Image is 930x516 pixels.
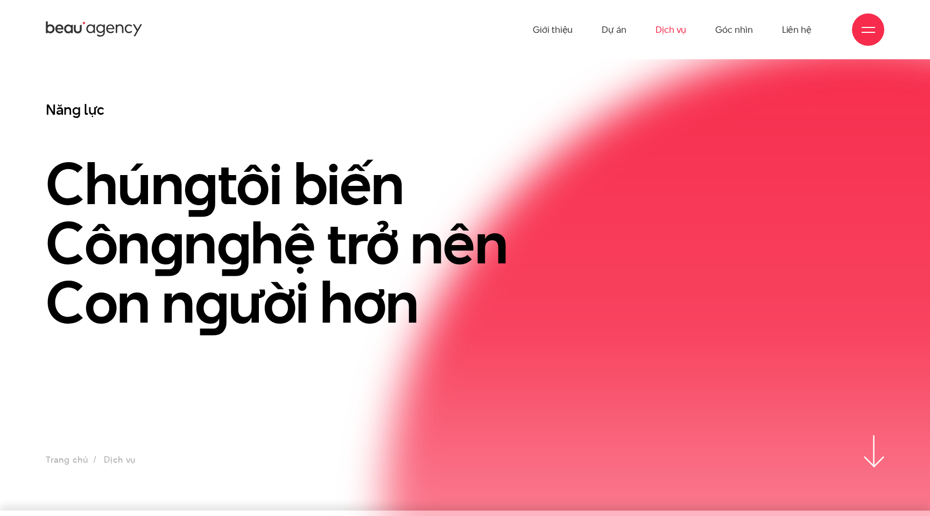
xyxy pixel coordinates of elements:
[195,262,229,343] en: g
[150,203,184,283] en: g
[217,203,251,283] en: g
[46,154,668,332] h1: Chún tôi biến Côn n hệ trở nên Con n ười hơn
[46,100,668,119] h3: Năng lực
[46,454,88,466] a: Trang chủ
[184,143,217,224] en: g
